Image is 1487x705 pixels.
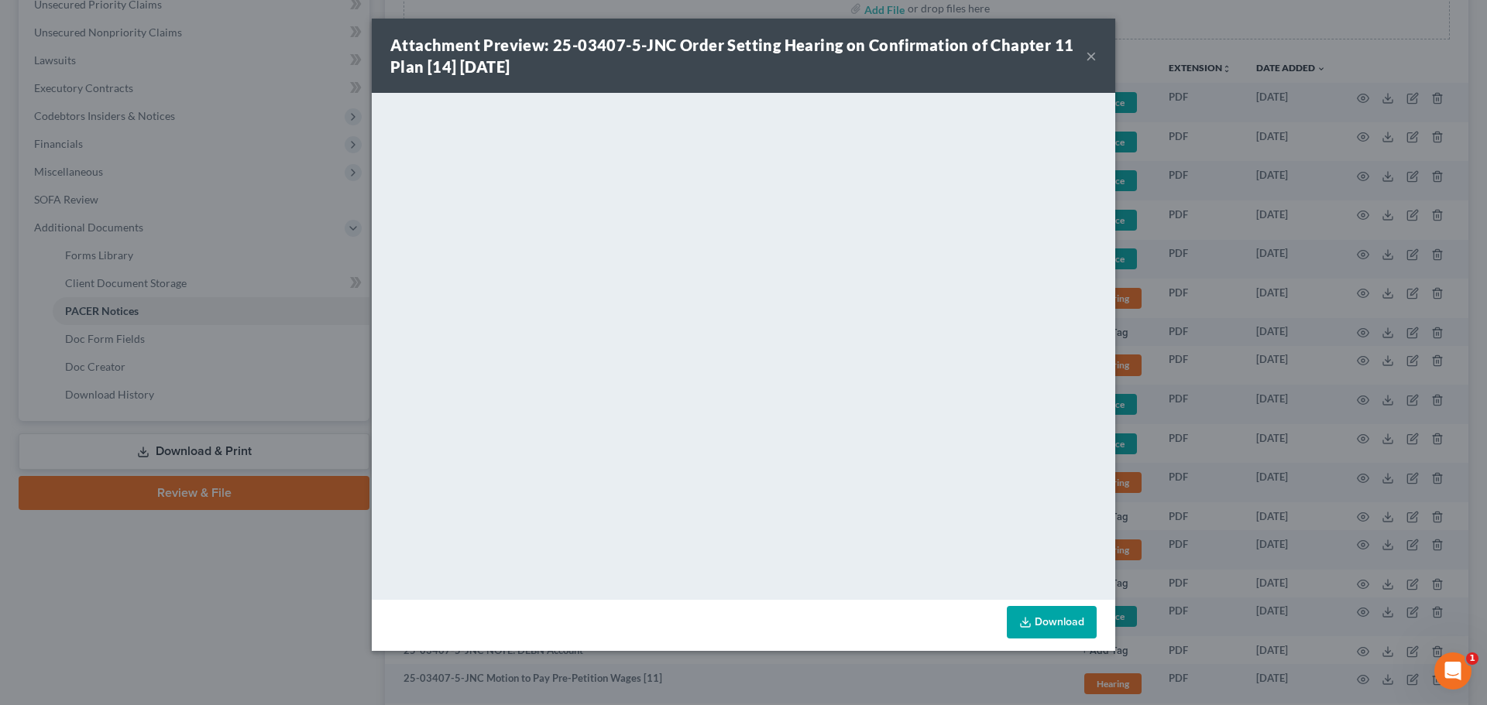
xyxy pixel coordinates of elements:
span: 1 [1466,652,1478,665]
button: × [1086,46,1097,65]
a: Download [1007,606,1097,638]
strong: Attachment Preview: 25-03407-5-JNC Order Setting Hearing on Confirmation of Chapter 11 Plan [14] ... [390,36,1073,76]
iframe: <object ng-attr-data='[URL][DOMAIN_NAME]' type='application/pdf' width='100%' height='650px'></ob... [372,93,1115,596]
iframe: Intercom live chat [1434,652,1472,690]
